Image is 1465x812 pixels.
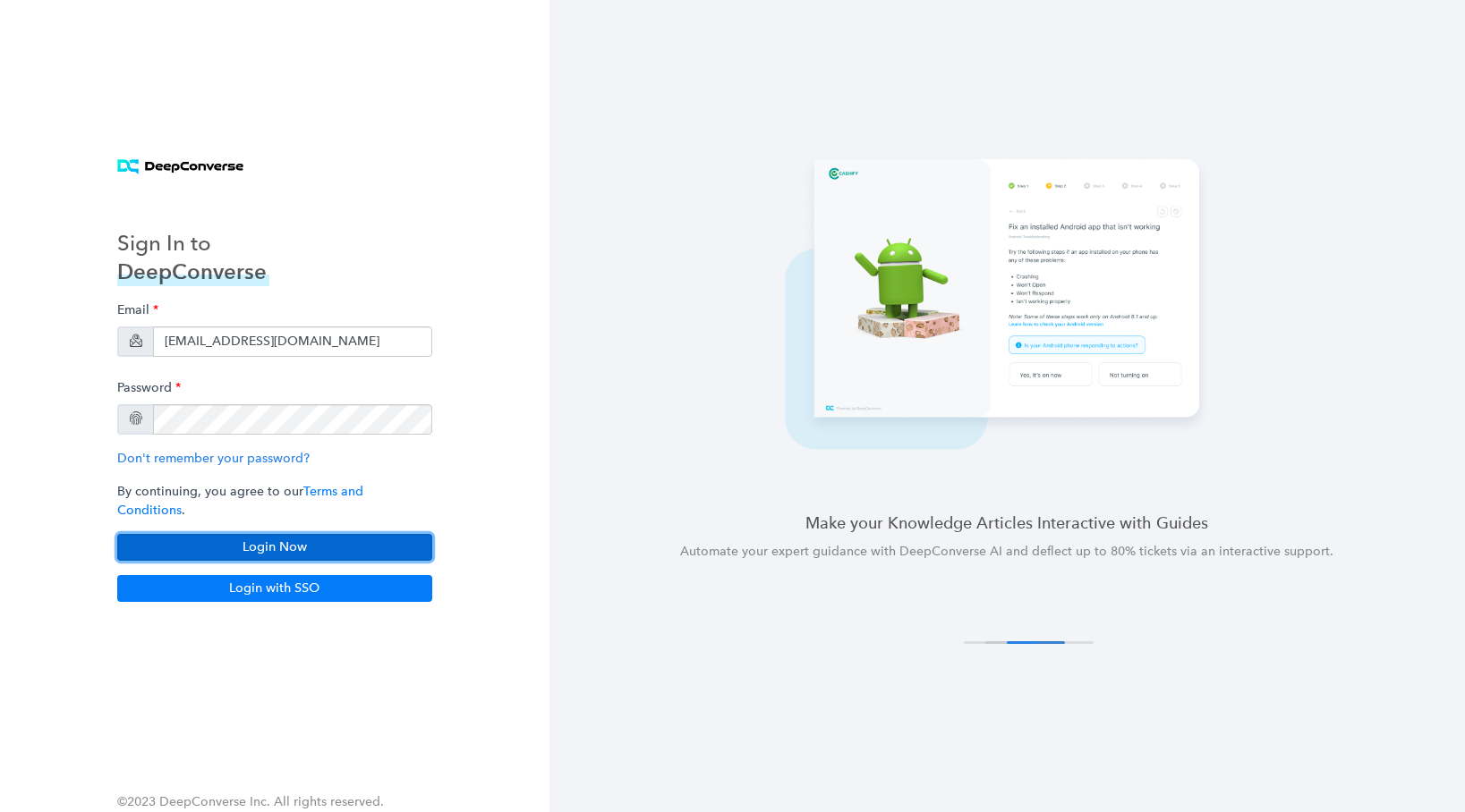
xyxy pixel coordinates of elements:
button: 2 [985,641,1043,644]
img: carousel 3 [779,157,1237,469]
a: Terms and Conditions [117,484,363,518]
button: 1 [964,641,1022,644]
label: Password [117,371,181,404]
h3: Sign In to [117,229,269,258]
h3: DeepConverse [117,258,269,286]
label: Email [117,293,158,326]
button: Login with SSO [117,575,432,602]
span: Automate your expert guidance with DeepConverse AI and deflect up to 80% tickets via an interacti... [680,544,1333,559]
img: horizontal logo [117,159,243,174]
h4: Make your Knowledge Articles Interactive with Guides [592,512,1422,534]
span: ©2023 DeepConverse Inc. All rights reserved. [117,794,384,809]
a: Don't remember your password? [117,451,310,466]
button: 4 [1035,641,1094,644]
button: 3 [1007,641,1065,644]
button: Login Now [117,534,432,561]
p: By continuing, you agree to our . [117,482,432,520]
